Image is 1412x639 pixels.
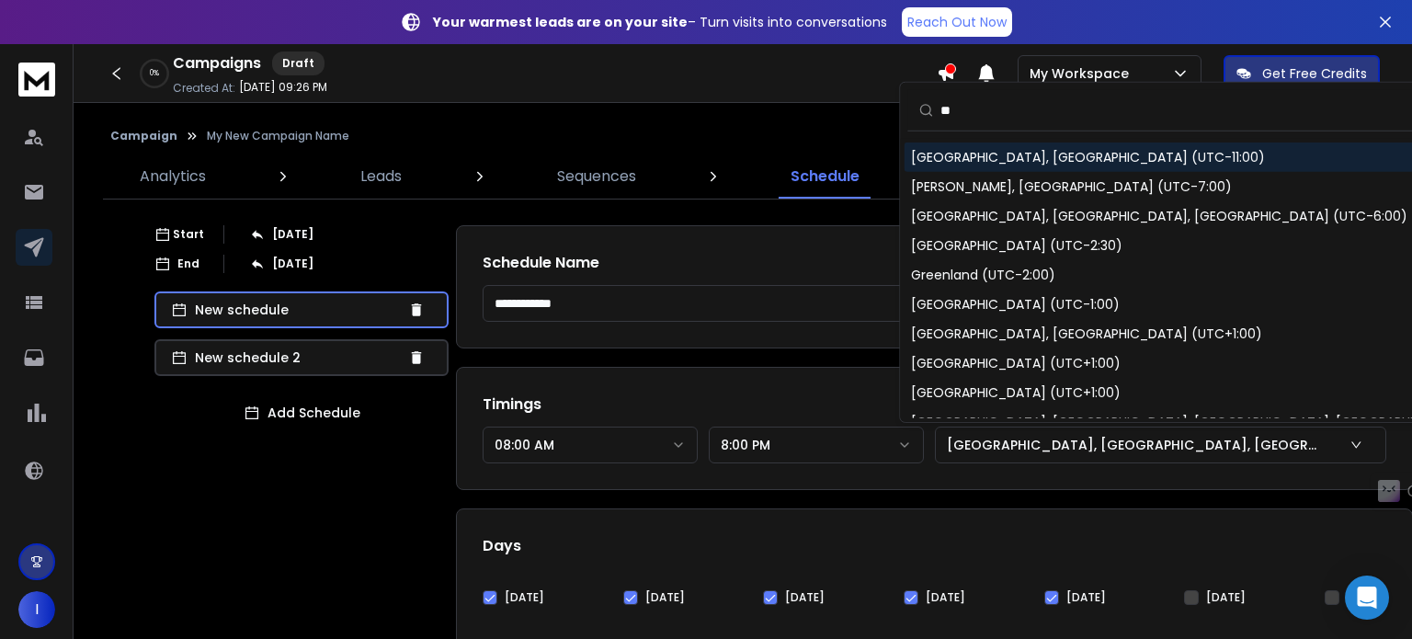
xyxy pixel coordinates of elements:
p: 0 % [150,68,159,79]
a: Sequences [546,154,647,199]
p: My Workspace [1030,64,1136,83]
div: [GEOGRAPHIC_DATA] (UTC+1:00) [911,354,1121,372]
p: Schedule [791,165,860,188]
label: [DATE] [785,590,825,605]
div: [GEOGRAPHIC_DATA] (UTC+1:00) [911,383,1121,402]
div: [PERSON_NAME], [GEOGRAPHIC_DATA] (UTC-7:00) [911,177,1232,196]
div: Greenland (UTC-2:00) [911,266,1055,284]
label: [DATE] [926,590,965,605]
button: I [18,591,55,628]
a: Leads [349,154,413,199]
a: Schedule [780,154,871,199]
div: [GEOGRAPHIC_DATA] (UTC-2:30) [911,236,1122,255]
p: Start [173,227,204,242]
p: – Turn visits into conversations [433,13,887,31]
p: Sequences [557,165,636,188]
button: 08:00 AM [483,427,698,463]
p: Analytics [140,165,206,188]
img: logo [18,63,55,97]
h1: Schedule Name [483,252,1386,274]
strong: Your warmest leads are on your site [433,13,688,31]
button: 8:00 PM [709,427,924,463]
label: [DATE] [1066,590,1106,605]
div: [GEOGRAPHIC_DATA] (UTC-1:00) [911,295,1120,314]
p: Reach Out Now [907,13,1007,31]
label: [DATE] [505,590,544,605]
p: My New Campaign Name [207,129,349,143]
a: Reach Out Now [902,7,1012,37]
p: Created At: [173,81,235,96]
p: [DATE] 09:26 PM [239,80,327,95]
p: [GEOGRAPHIC_DATA], [GEOGRAPHIC_DATA], [GEOGRAPHIC_DATA], [GEOGRAPHIC_DATA] (UTC+5:30) [947,436,1332,454]
div: [GEOGRAPHIC_DATA], [GEOGRAPHIC_DATA] (UTC+1:00) [911,325,1262,343]
label: [DATE] [1206,590,1246,605]
p: End [177,257,199,271]
p: Leads [360,165,402,188]
button: Campaign [110,129,177,143]
button: Get Free Credits [1224,55,1380,92]
p: Get Free Credits [1262,64,1367,83]
a: Analytics [129,154,217,199]
p: [DATE] [272,257,313,271]
p: New schedule [195,301,401,319]
button: Add Schedule [154,394,449,431]
div: [GEOGRAPHIC_DATA], [GEOGRAPHIC_DATA], [GEOGRAPHIC_DATA] (UTC-6:00) [911,207,1407,225]
p: New schedule 2 [195,348,401,367]
h1: Timings [483,394,1386,416]
div: [GEOGRAPHIC_DATA], [GEOGRAPHIC_DATA] (UTC-11:00) [911,148,1265,166]
h1: Campaigns [173,52,261,74]
div: Draft [272,51,325,75]
h1: Days [483,535,1386,557]
label: [DATE] [645,590,685,605]
div: Open Intercom Messenger [1345,576,1389,620]
p: [DATE] [272,227,313,242]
